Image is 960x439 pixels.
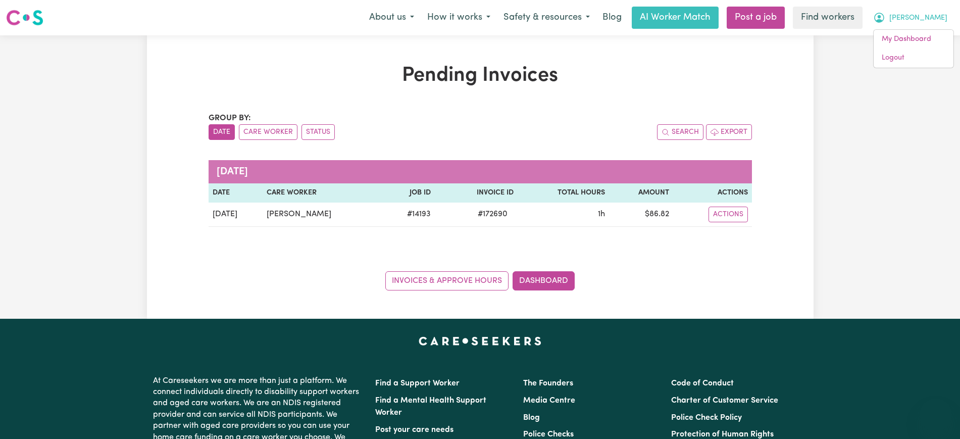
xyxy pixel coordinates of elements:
[609,183,673,203] th: Amount
[632,7,719,29] a: AI Worker Match
[209,64,752,88] h1: Pending Invoices
[472,208,514,220] span: # 172690
[657,124,703,140] button: Search
[363,7,421,28] button: About us
[609,203,673,227] td: $ 86.82
[523,414,540,422] a: Blog
[598,210,605,218] span: 1 hour
[209,203,263,227] td: [DATE]
[375,397,486,417] a: Find a Mental Health Support Worker
[382,203,435,227] td: # 14193
[513,271,575,290] a: Dashboard
[867,7,954,28] button: My Account
[497,7,596,28] button: Safety & resources
[523,430,574,438] a: Police Checks
[301,124,335,140] button: sort invoices by paid status
[209,124,235,140] button: sort invoices by date
[671,379,734,387] a: Code of Conduct
[518,183,610,203] th: Total Hours
[239,124,297,140] button: sort invoices by care worker
[421,7,497,28] button: How it works
[523,379,573,387] a: The Founders
[263,203,383,227] td: [PERSON_NAME]
[375,426,453,434] a: Post your care needs
[385,271,509,290] a: Invoices & Approve Hours
[419,337,541,345] a: Careseekers home page
[706,124,752,140] button: Export
[6,6,43,29] a: Careseekers logo
[793,7,863,29] a: Find workers
[873,29,954,68] div: My Account
[375,379,460,387] a: Find a Support Worker
[920,399,952,431] iframe: Button to launch messaging window
[709,207,748,222] button: Actions
[874,48,953,68] a: Logout
[382,183,435,203] th: Job ID
[209,183,263,203] th: Date
[523,397,575,405] a: Media Centre
[263,183,383,203] th: Care Worker
[671,430,774,438] a: Protection of Human Rights
[596,7,628,29] a: Blog
[435,183,517,203] th: Invoice ID
[671,397,778,405] a: Charter of Customer Service
[673,183,751,203] th: Actions
[209,114,251,122] span: Group by:
[6,9,43,27] img: Careseekers logo
[889,13,947,24] span: [PERSON_NAME]
[874,30,953,49] a: My Dashboard
[209,160,752,183] caption: [DATE]
[671,414,742,422] a: Police Check Policy
[727,7,785,29] a: Post a job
